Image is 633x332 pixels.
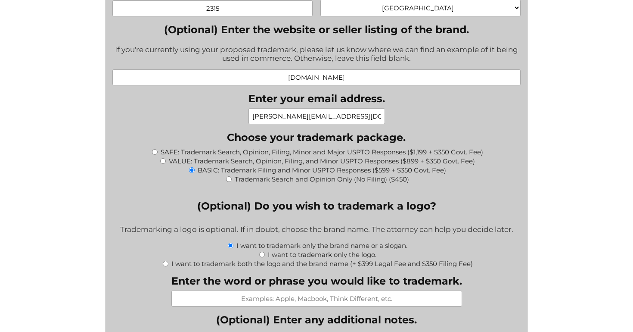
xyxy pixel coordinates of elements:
label: (Optional) Enter the website or seller listing of the brand. [112,23,520,36]
div: If you're currently using your proposed trademark, please let us know where we can find an exampl... [112,40,520,69]
label: VALUE: Trademark Search, Opinion, Filing, and Minor USPTO Responses ($899 + $350 Govt. Fee) [169,157,475,165]
label: SAFE: Trademark Search, Opinion, Filing, Minor and Major USPTO Responses ($1,199 + $350 Govt. Fee) [161,148,483,156]
input: Examples: techstuff.com, techstuff.com/shop [112,69,520,85]
legend: (Optional) Do you wish to trademark a logo? [197,200,436,212]
input: Examples: Apple, Macbook, Think Different, etc. [171,291,462,307]
label: I want to trademark only the brand name or a slogan. [236,241,407,250]
label: (Optional) Enter any additional notes. [112,313,520,326]
label: I want to trademark both the logo and the brand name (+ $399 Legal Fee and $350 Filing Fee) [171,260,473,268]
label: BASIC: Trademark Filing and Minor USPTO Responses ($599 + $350 Govt. Fee) [198,166,446,174]
div: Trademarking a logo is optional. If in doubt, choose the brand name. The attorney can help you de... [112,219,520,241]
legend: Choose your trademark package. [227,131,406,144]
label: Enter your email address. [248,92,385,105]
label: Trademark Search and Opinion Only (No Filing) ($450) [235,175,409,183]
label: I want to trademark only the logo. [268,251,376,259]
label: Enter the word or phrase you would like to trademark. [171,275,462,287]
